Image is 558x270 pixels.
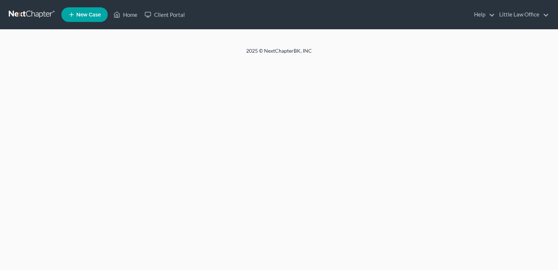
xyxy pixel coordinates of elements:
new-legal-case-button: New Case [61,7,108,22]
a: Client Portal [141,8,188,21]
div: 2025 © NextChapterBK, INC [71,47,487,60]
a: Little Law Office [496,8,549,21]
a: Home [110,8,141,21]
a: Help [470,8,495,21]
